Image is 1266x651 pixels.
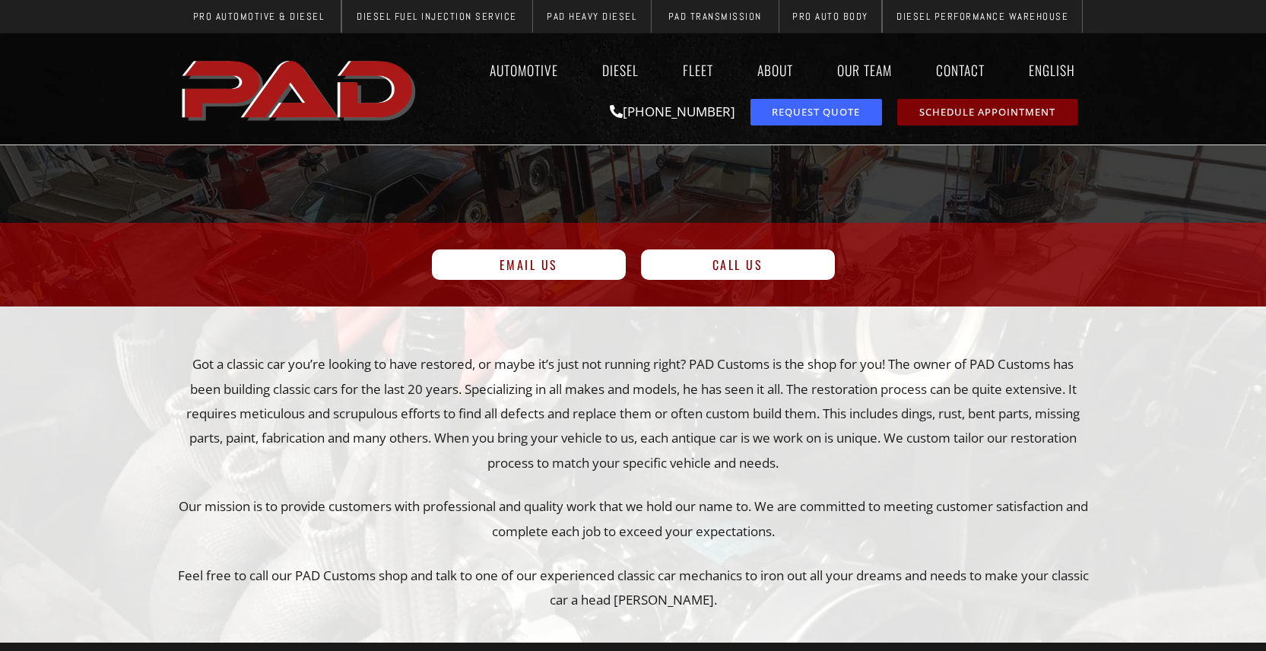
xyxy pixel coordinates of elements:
[177,564,1090,613] p: Feel free to call our PAD Customs shop and talk to one of our experienced classic car mechanics t...
[750,99,882,125] a: request a service or repair quote
[547,11,636,21] span: PAD Heavy Diesel
[500,259,558,271] span: Email Us
[177,48,424,130] img: The image shows the word "PAD" in bold, red, uppercase letters with a slight shadow effect.
[743,52,808,87] a: About
[712,259,763,271] span: Call Us
[792,11,868,21] span: Pro Auto Body
[922,52,999,87] a: Contact
[668,11,762,21] span: PAD Transmission
[772,107,860,117] span: Request Quote
[896,11,1068,21] span: Diesel Performance Warehouse
[475,52,573,87] a: Automotive
[432,249,626,280] a: Email Us
[177,352,1090,475] p: Got a classic car you’re looking to have restored, or maybe it’s just not running right? PAD Cust...
[177,494,1090,544] p: Our mission is to provide customers with professional and quality work that we hold our name to. ...
[177,48,424,130] a: pro automotive and diesel home page
[823,52,906,87] a: Our Team
[1014,52,1090,87] a: English
[897,99,1077,125] a: schedule repair or service appointment
[357,11,517,21] span: Diesel Fuel Injection Service
[668,52,728,87] a: Fleet
[424,52,1090,87] nav: Menu
[610,103,735,120] a: [PHONE_NUMBER]
[641,249,835,280] a: Call Us
[193,11,325,21] span: Pro Automotive & Diesel
[919,107,1055,117] span: Schedule Appointment
[588,52,653,87] a: Diesel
